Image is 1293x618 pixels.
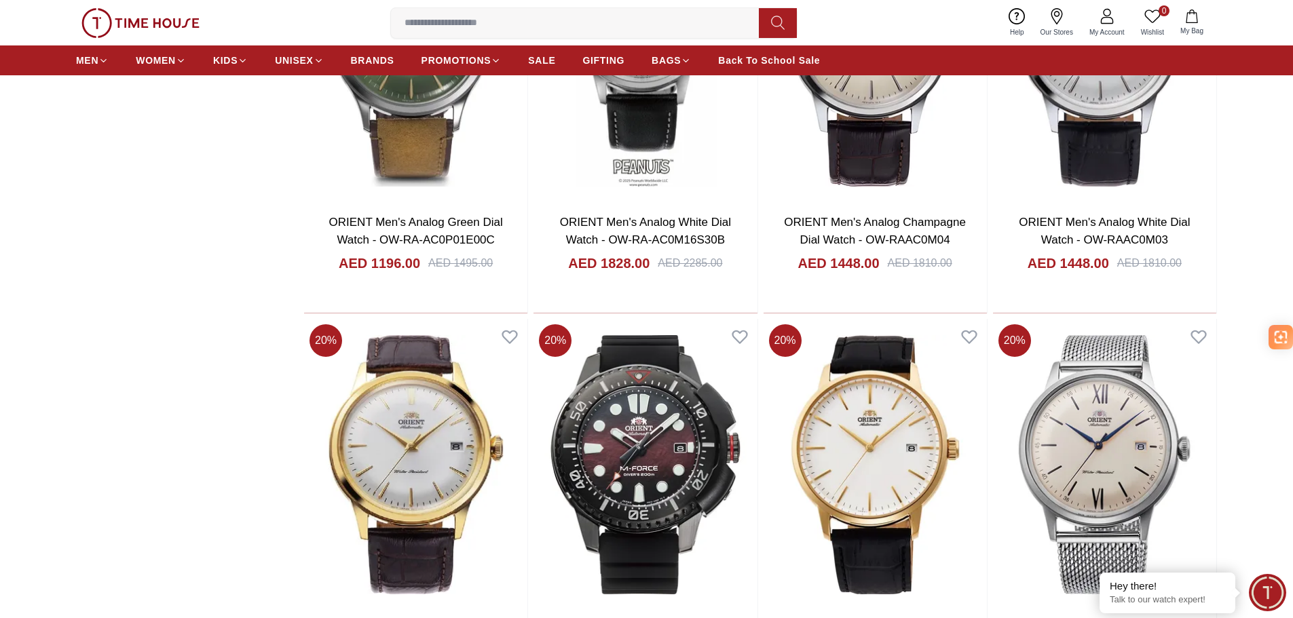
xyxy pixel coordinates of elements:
[304,319,527,611] img: ORIENT Men's Analog White Dial Watch - OW-RAAC0M01
[1032,5,1081,40] a: Our Stores
[764,319,987,611] img: ORIENT Men's Analog White Dial Watch - OW-RAAC0E03
[213,48,248,73] a: KIDS
[351,54,394,67] span: BRANDS
[213,54,238,67] span: KIDS
[1172,7,1212,39] button: My Bag
[568,254,650,273] h4: AED 1828.00
[1249,574,1286,611] div: Chat Widget
[652,54,681,67] span: BAGS
[1002,5,1032,40] a: Help
[582,54,624,67] span: GIFTING
[421,48,502,73] a: PROMOTIONS
[428,255,493,271] div: AED 1495.00
[351,48,394,73] a: BRANDS
[310,324,342,357] span: 20 %
[76,48,109,73] a: MEN
[1035,27,1079,37] span: Our Stores
[528,48,555,73] a: SALE
[582,48,624,73] a: GIFTING
[533,319,757,611] img: ORIENT Men's Analog RED Dial Watch - OW-RAAC0L09R
[998,324,1031,357] span: 20 %
[275,54,313,67] span: UNISEX
[652,48,691,73] a: BAGS
[528,54,555,67] span: SALE
[993,319,1216,611] img: ORIENT Men's Analog Cream Dial Watch - OW-RAAC0020
[1159,5,1169,16] span: 0
[1110,594,1225,606] p: Talk to our watch expert!
[76,54,98,67] span: MEN
[1110,579,1225,593] div: Hey there!
[658,255,722,271] div: AED 2285.00
[81,8,200,38] img: ...
[560,216,731,246] a: ORIENT Men's Analog White Dial Watch - OW-RA-AC0M16S30B
[1136,27,1169,37] span: Wishlist
[136,54,176,67] span: WOMEN
[718,54,820,67] span: Back To School Sale
[1005,27,1030,37] span: Help
[539,324,571,357] span: 20 %
[1028,254,1109,273] h4: AED 1448.00
[769,324,802,357] span: 20 %
[798,254,879,273] h4: AED 1448.00
[136,48,186,73] a: WOMEN
[329,216,503,246] a: ORIENT Men's Analog Green Dial Watch - OW-RA-AC0P01E00C
[339,254,420,273] h4: AED 1196.00
[1117,255,1182,271] div: AED 1810.00
[1175,26,1209,36] span: My Bag
[1084,27,1130,37] span: My Account
[1019,216,1190,246] a: ORIENT Men's Analog White Dial Watch - OW-RAAC0M03
[784,216,966,246] a: ORIENT Men's Analog Champagne Dial Watch - OW-RAAC0M04
[888,255,952,271] div: AED 1810.00
[1133,5,1172,40] a: 0Wishlist
[421,54,491,67] span: PROMOTIONS
[718,48,820,73] a: Back To School Sale
[275,48,323,73] a: UNISEX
